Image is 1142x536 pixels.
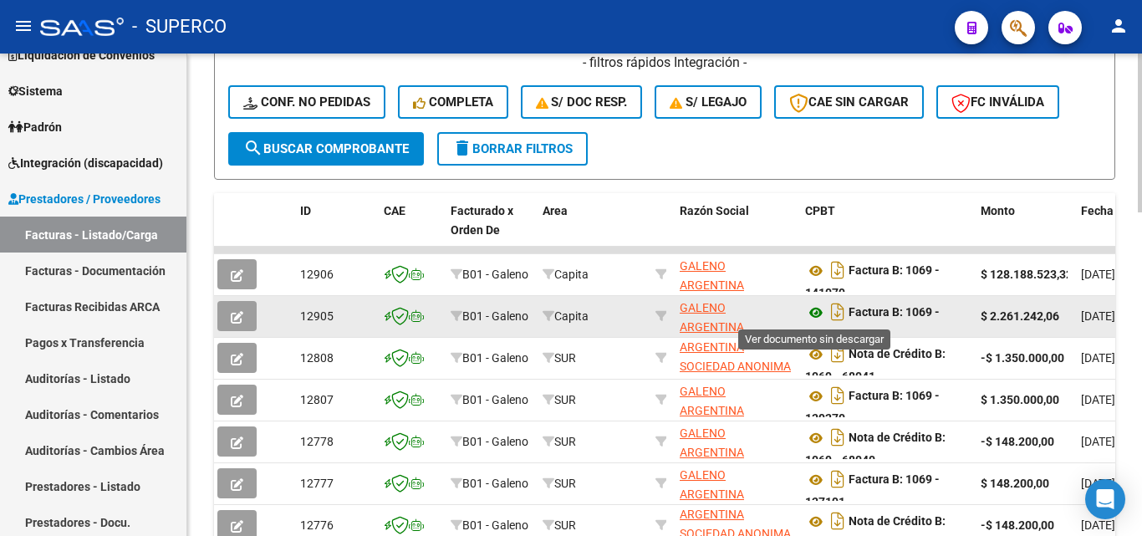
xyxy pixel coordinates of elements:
span: Prestadores / Proveedores [8,190,161,208]
strong: $ 148.200,00 [981,477,1049,490]
span: B01 - Galeno [462,309,528,323]
span: CAE [384,204,405,217]
button: CAE SIN CARGAR [774,85,924,119]
span: Capita [543,268,589,281]
button: S/ legajo [655,85,762,119]
span: Borrar Filtros [452,141,573,156]
datatable-header-cell: ID [293,193,377,267]
span: CAE SIN CARGAR [789,94,909,110]
strong: Nota de Crédito B: 1069 - 68040 [805,431,946,467]
h4: - filtros rápidos Integración - [228,54,1101,72]
i: Descargar documento [827,340,849,367]
span: Conf. no pedidas [243,94,370,110]
span: Facturado x Orden De [451,204,513,237]
strong: Factura B: 1069 - 137191 [805,473,940,509]
span: Razón Social [680,204,749,217]
span: Integración (discapacidad) [8,154,163,172]
span: 12905 [300,309,334,323]
i: Descargar documento [827,466,849,493]
datatable-header-cell: CPBT [798,193,974,267]
datatable-header-cell: Razón Social [673,193,798,267]
datatable-header-cell: Area [536,193,649,267]
div: 30522428163 [680,340,792,375]
mat-icon: search [243,138,263,158]
mat-icon: menu [13,16,33,36]
datatable-header-cell: Facturado x Orden De [444,193,536,267]
span: B01 - Galeno [462,435,528,448]
div: 30522428163 [680,466,792,501]
span: Liquidación de Convenios [8,46,155,64]
span: - SUPERCO [132,8,227,45]
span: FC Inválida [951,94,1044,110]
datatable-header-cell: Monto [974,193,1074,267]
span: Padrón [8,118,62,136]
span: 12778 [300,435,334,448]
span: SUR [543,393,576,406]
strong: $ 128.188.523,32 [981,268,1073,281]
span: B01 - Galeno [462,518,528,532]
span: Monto [981,204,1015,217]
span: GALENO ARGENTINA SOCIEDAD ANONIMA [680,259,791,311]
button: FC Inválida [936,85,1059,119]
span: CPBT [805,204,835,217]
span: B01 - Galeno [462,351,528,365]
strong: Factura B: 1069 - 141078 [805,306,940,342]
span: [DATE] [1081,518,1115,532]
i: Descargar documento [827,508,849,534]
span: SUR [543,435,576,448]
span: GALENO ARGENTINA SOCIEDAD ANONIMA [680,301,791,353]
div: 30522428163 [680,424,792,459]
span: [DATE] [1081,435,1115,448]
button: Buscar Comprobante [228,132,424,166]
span: B01 - Galeno [462,268,528,281]
span: Capita [543,309,589,323]
strong: $ 2.261.242,06 [981,309,1059,323]
span: [DATE] [1081,351,1115,365]
mat-icon: delete [452,138,472,158]
mat-icon: person [1109,16,1129,36]
span: Area [543,204,568,217]
div: 30522428163 [680,299,792,334]
datatable-header-cell: CAE [377,193,444,267]
span: [DATE] [1081,477,1115,490]
span: SUR [543,477,576,490]
button: Borrar Filtros [437,132,588,166]
div: 30522428163 [680,382,792,417]
span: GALENO ARGENTINA SOCIEDAD ANONIMA [680,385,791,436]
span: GALENO ARGENTINA SOCIEDAD ANONIMA [680,321,791,373]
span: [DATE] [1081,309,1115,323]
i: Descargar documento [827,257,849,283]
span: SUR [543,518,576,532]
span: 12808 [300,351,334,365]
span: 12906 [300,268,334,281]
strong: Factura B: 1069 - 139270 [805,390,940,426]
span: Buscar Comprobante [243,141,409,156]
span: B01 - Galeno [462,393,528,406]
div: 30522428163 [680,257,792,292]
span: Fecha Cpbt [1081,204,1141,217]
span: [DATE] [1081,393,1115,406]
strong: Factura B: 1069 - 141079 [805,264,940,300]
i: Descargar documento [827,382,849,409]
strong: -$ 148.200,00 [981,518,1054,532]
span: [DATE] [1081,268,1115,281]
span: Sistema [8,82,63,100]
span: GALENO ARGENTINA SOCIEDAD ANONIMA [680,468,791,520]
i: Descargar documento [827,424,849,451]
span: S/ Doc Resp. [536,94,628,110]
span: ID [300,204,311,217]
span: 12776 [300,518,334,532]
i: Descargar documento [827,299,849,325]
strong: -$ 1.350.000,00 [981,351,1064,365]
strong: $ 1.350.000,00 [981,393,1059,406]
button: Conf. no pedidas [228,85,385,119]
span: 12777 [300,477,334,490]
button: S/ Doc Resp. [521,85,643,119]
div: Open Intercom Messenger [1085,479,1125,519]
span: Completa [413,94,493,110]
button: Completa [398,85,508,119]
span: B01 - Galeno [462,477,528,490]
strong: Nota de Crédito B: 1069 - 68041 [805,348,946,384]
strong: -$ 148.200,00 [981,435,1054,448]
span: SUR [543,351,576,365]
